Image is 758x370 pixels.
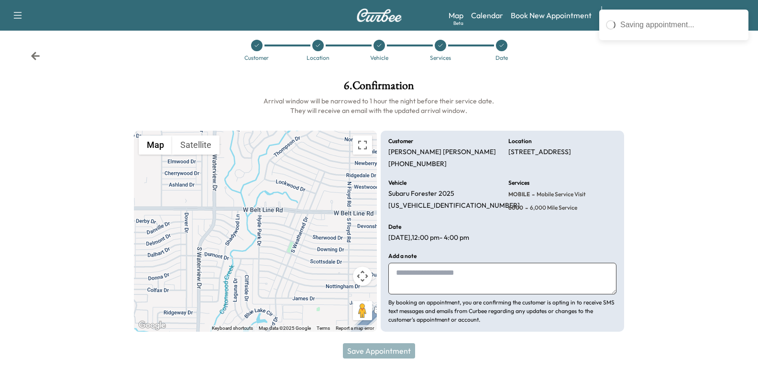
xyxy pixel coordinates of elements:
a: Calendar [471,10,503,21]
h6: Date [388,224,401,230]
h6: Location [508,138,532,144]
a: Open this area in Google Maps (opens a new window) [136,319,168,332]
a: MapBeta [449,10,463,21]
img: Curbee Logo [356,9,402,22]
button: Keyboard shortcuts [212,325,253,332]
div: Back [31,51,40,61]
span: Mobile Service Visit [535,191,586,198]
div: Beta [453,20,463,27]
p: [DATE] , 12:00 pm - 4:00 pm [388,234,469,242]
div: Location [307,55,330,61]
button: Show satellite imagery [172,135,220,155]
p: [STREET_ADDRESS] [508,148,571,157]
h1: 6 . Confirmation [134,80,624,96]
span: 6,000 mile Service [528,204,577,212]
div: Vehicle [370,55,388,61]
a: Terms (opens in new tab) [317,325,330,331]
a: Book New Appointment [511,10,592,21]
div: Date [495,55,508,61]
h6: Customer [388,138,413,144]
span: Map data ©2025 Google [259,325,311,331]
div: Customer [244,55,269,61]
h6: Arrival window will be narrowed to 1 hour the night before their service date. They will receive ... [134,96,624,115]
div: Saving appointment... [620,19,742,31]
span: - [523,203,528,213]
img: Google [136,319,168,332]
button: Show street map [139,135,172,155]
span: MOBILE [508,191,530,198]
p: Subaru Forester 2025 [388,190,454,198]
a: Report a map error [336,325,374,331]
div: Services [430,55,451,61]
h6: Add a note [388,253,417,259]
p: [PHONE_NUMBER] [388,160,447,168]
button: Map camera controls [353,267,372,286]
span: 6000 [508,204,523,212]
p: [PERSON_NAME] [PERSON_NAME] [388,148,496,157]
p: By booking an appointment, you are confirming the customer is opting in to receive SMS text messa... [388,298,616,324]
p: [US_VEHICLE_IDENTIFICATION_NUMBER] [388,202,520,210]
h6: Services [508,180,529,186]
span: - [530,190,535,199]
button: Toggle fullscreen view [353,135,372,155]
h6: Vehicle [388,180,406,186]
button: Drag Pegman onto the map to open Street View [353,301,372,320]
